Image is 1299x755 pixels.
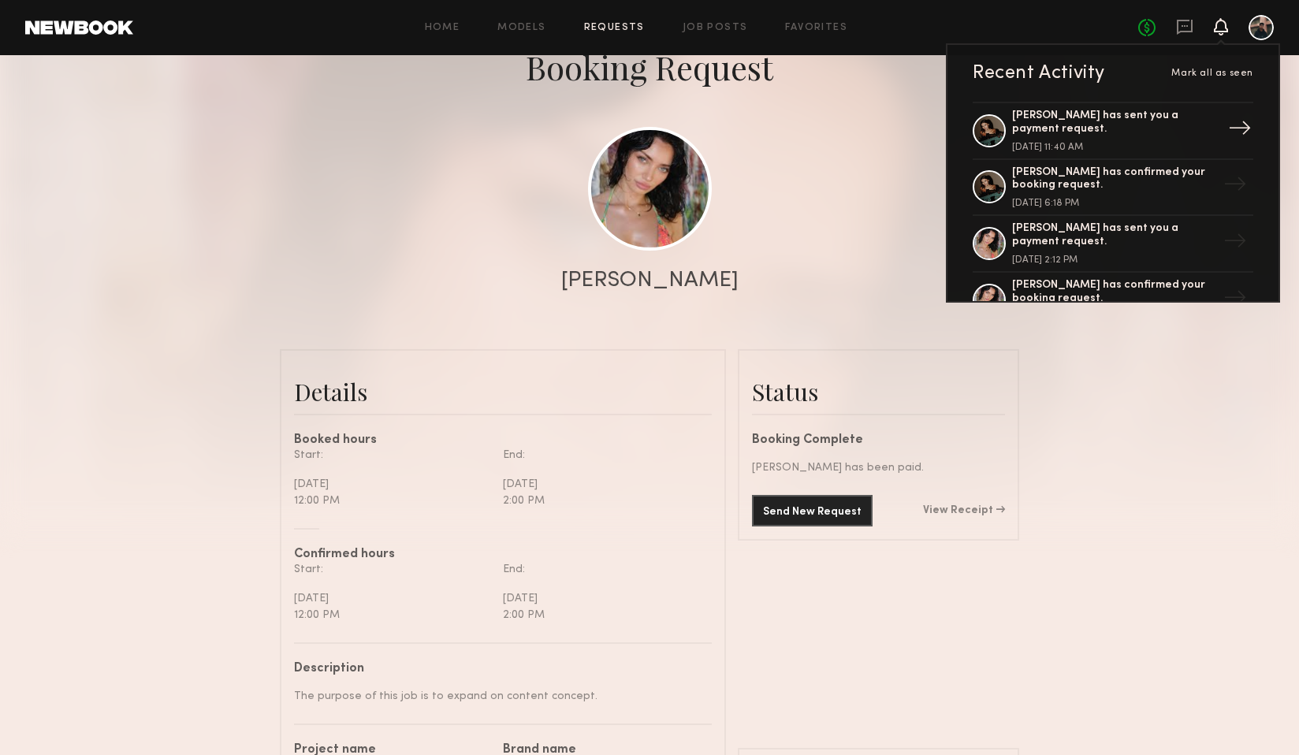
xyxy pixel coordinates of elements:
div: Status [752,376,1005,407]
a: [PERSON_NAME] has confirmed your booking request.→ [973,273,1253,329]
div: [DATE] [294,476,491,493]
div: [PERSON_NAME] [561,270,739,292]
a: Favorites [785,23,847,33]
div: → [1217,166,1253,207]
div: [DATE] 11:40 AM [1012,143,1217,152]
a: Home [425,23,460,33]
a: [PERSON_NAME] has sent you a payment request.[DATE] 11:40 AM→ [973,102,1253,160]
div: [DATE] 6:18 PM [1012,199,1217,208]
div: Confirmed hours [294,549,712,561]
div: Start: [294,561,491,578]
div: 12:00 PM [294,607,491,623]
div: [PERSON_NAME] has been paid. [752,459,1005,476]
span: Mark all as seen [1171,69,1253,78]
div: Start: [294,447,491,463]
div: End: [503,447,700,463]
div: → [1217,280,1253,321]
a: [PERSON_NAME] has confirmed your booking request.[DATE] 6:18 PM→ [973,160,1253,217]
div: [PERSON_NAME] has confirmed your booking request. [1012,166,1217,193]
a: [PERSON_NAME] has sent you a payment request.[DATE] 2:12 PM→ [973,216,1253,273]
div: Recent Activity [973,64,1105,83]
div: [DATE] 2:12 PM [1012,255,1217,265]
div: [DATE] [503,590,700,607]
div: Booked hours [294,434,712,447]
div: [DATE] [503,476,700,493]
div: The purpose of this job is to expand on content concept. [294,688,700,705]
div: 12:00 PM [294,493,491,509]
div: End: [503,561,700,578]
div: [PERSON_NAME] has sent you a payment request. [1012,110,1217,136]
div: Booking Complete [752,434,1005,447]
div: 2:00 PM [503,493,700,509]
div: → [1222,110,1258,151]
div: Details [294,376,712,407]
button: Send New Request [752,495,873,526]
div: Booking Request [526,45,773,89]
a: Job Posts [683,23,748,33]
div: [PERSON_NAME] has confirmed your booking request. [1012,279,1217,306]
div: → [1217,223,1253,264]
div: [DATE] [294,590,491,607]
div: 2:00 PM [503,607,700,623]
a: Models [497,23,545,33]
div: Description [294,663,700,675]
a: View Receipt [923,505,1005,516]
a: Requests [584,23,645,33]
div: [PERSON_NAME] has sent you a payment request. [1012,222,1217,249]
